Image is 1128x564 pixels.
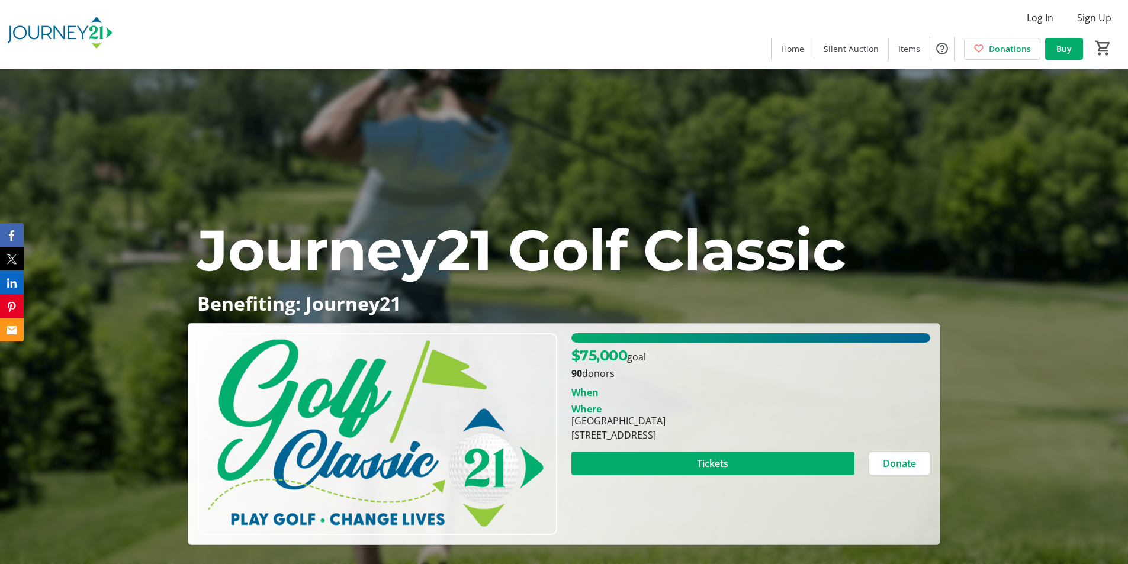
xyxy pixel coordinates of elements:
span: Home [781,43,804,55]
div: [GEOGRAPHIC_DATA] [571,414,666,428]
img: Journey21's Logo [7,5,113,64]
a: Home [772,38,814,60]
span: Log In [1027,11,1053,25]
button: Help [930,37,954,60]
span: Donations [989,43,1031,55]
div: [STREET_ADDRESS] [571,428,666,442]
div: Where [571,404,602,414]
span: Tickets [697,456,728,470]
span: Silent Auction [824,43,879,55]
a: Buy [1045,38,1083,60]
button: Tickets [571,452,854,475]
button: Cart [1092,37,1114,59]
span: $75,000 [571,347,628,364]
div: 100% of fundraising goal reached [571,333,930,343]
button: Sign Up [1068,8,1121,27]
button: Log In [1017,8,1063,27]
p: Benefiting: Journey21 [197,293,930,314]
img: Campaign CTA Media Photo [198,333,557,535]
span: Donate [883,456,916,470]
p: donors [571,366,930,381]
p: goal [571,345,647,366]
a: Items [889,38,930,60]
div: When [571,385,599,399]
span: Items [898,43,920,55]
a: Silent Auction [814,38,888,60]
button: Donate [869,452,930,475]
a: Donations [964,38,1040,60]
b: 90 [571,367,582,380]
span: Buy [1056,43,1072,55]
span: Sign Up [1077,11,1111,25]
span: Journey21 Golf Classic [197,215,846,285]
